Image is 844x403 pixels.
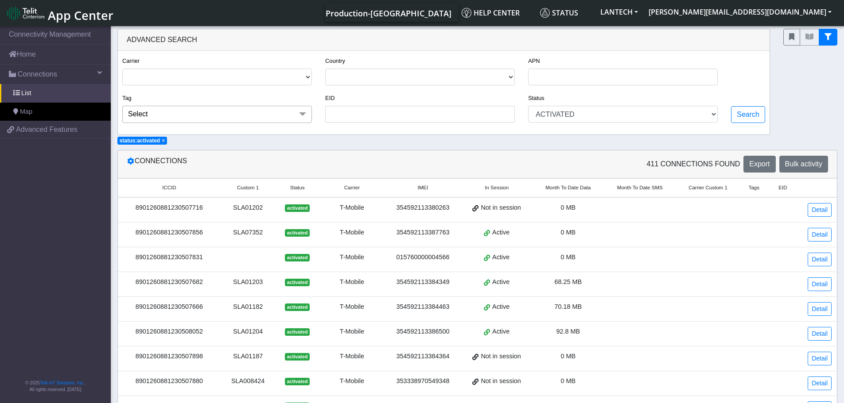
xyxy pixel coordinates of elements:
span: Active [492,302,510,312]
span: status:activated [120,138,160,144]
span: activated [285,254,309,261]
div: 354592113380263 [390,203,456,213]
span: Export [749,160,770,168]
div: SLA07352 [226,228,270,238]
button: Export [743,156,775,173]
div: SLA01187 [226,352,270,361]
a: Detail [808,302,832,316]
div: 8901260881230507716 [123,203,215,213]
div: 8901260881230507831 [123,253,215,262]
span: activated [285,229,309,236]
span: EID [778,184,787,192]
span: ICCID [162,184,176,192]
span: activated [285,204,309,211]
img: logo-telit-cinterion-gw-new.png [7,6,44,20]
span: Tags [749,184,759,192]
div: 8901260881230507666 [123,302,215,312]
div: T-Mobile [325,277,379,287]
div: 8901260881230507898 [123,352,215,361]
span: Not in session [481,352,521,361]
span: 411 Connections found [647,159,740,169]
label: EID [325,94,334,102]
div: SLA01182 [226,302,270,312]
span: List [21,88,31,98]
span: 70.18 MB [555,303,582,310]
a: Detail [808,203,832,217]
div: 8901260881230507880 [123,376,215,386]
span: Month To Date SMS [617,184,663,192]
span: Bulk activity [785,160,822,168]
span: × [162,138,165,144]
button: Close [162,138,165,143]
div: 354592113384463 [390,302,456,312]
label: Tag [122,94,132,102]
div: T-Mobile [325,228,379,238]
span: In Session [485,184,509,192]
div: Advanced Search [118,29,770,51]
div: T-Mobile [325,203,379,213]
span: 68.25 MB [555,278,582,285]
a: Detail [808,253,832,266]
span: Active [492,253,510,262]
div: T-Mobile [325,302,379,312]
button: [PERSON_NAME][EMAIL_ADDRESS][DOMAIN_NAME] [643,4,837,20]
a: Detail [808,228,832,242]
label: Carrier [122,57,140,65]
div: 8901260881230507856 [123,228,215,238]
div: T-Mobile [325,327,379,337]
span: Active [492,277,510,287]
span: 0 MB [561,253,576,261]
div: 015760000004566 [390,253,456,262]
span: 0 MB [561,229,576,236]
button: Bulk activity [779,156,828,173]
a: Detail [808,327,832,341]
a: Help center [458,4,537,22]
div: 354592113384349 [390,277,456,287]
a: Detail [808,277,832,291]
div: 354592113386500 [390,327,456,337]
span: Month To Date Data [545,184,591,192]
a: Detail [808,376,832,390]
div: 354592113384364 [390,352,456,361]
span: IMEI [418,184,428,192]
img: knowledge.svg [462,8,471,18]
div: T-Mobile [325,253,379,262]
div: T-Mobile [325,352,379,361]
span: Status [540,8,578,18]
div: 8901260881230508052 [123,327,215,337]
a: Status [537,4,595,22]
span: Advanced Features [16,124,78,135]
span: Help center [462,8,520,18]
a: Your current platform instance [325,4,451,22]
div: SLA01204 [226,327,270,337]
span: activated [285,378,309,385]
span: activated [285,279,309,286]
a: Detail [808,352,832,365]
span: Select [128,110,148,118]
span: Carrier [344,184,360,192]
span: activated [285,303,309,311]
span: Map [20,107,32,117]
span: App Center [48,7,113,23]
div: SLA01202 [226,203,270,213]
span: activated [285,328,309,335]
span: Not in session [481,376,521,386]
div: SLA01203 [226,277,270,287]
span: activated [285,353,309,360]
span: 92.8 MB [556,328,580,335]
span: Active [492,228,510,238]
span: Not in session [481,203,521,213]
span: 0 MB [561,377,576,384]
span: Carrier Custom 1 [688,184,727,192]
span: 0 MB [561,204,576,211]
img: status.svg [540,8,550,18]
span: Status [290,184,305,192]
div: 354592113387763 [390,228,456,238]
span: Custom 1 [237,184,259,192]
a: App Center [7,4,112,23]
div: T-Mobile [325,376,379,386]
span: Active [492,327,510,337]
div: 353338970549348 [390,376,456,386]
div: Connections [120,156,478,173]
a: Telit IoT Solutions, Inc. [40,380,84,385]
